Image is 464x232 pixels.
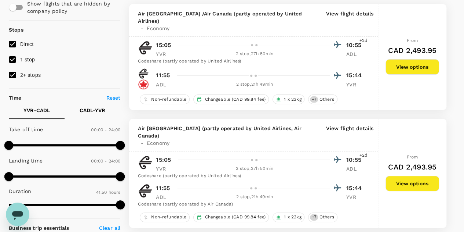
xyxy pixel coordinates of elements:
[9,188,31,195] p: Duration
[407,154,418,160] span: From
[20,57,35,63] span: 1 stop
[9,94,22,101] p: Time
[202,214,268,220] span: Changeable (CAD 99.84 fee)
[138,68,149,79] img: NZ
[179,50,330,58] div: 2 stop , 27h 50min
[193,213,269,222] div: Changeable (CAD 99.84 fee)
[138,172,365,180] div: Codeshare (partly operated by United Airlines)
[138,201,365,208] div: Codeshare (partly operated by Air Canada)
[9,27,23,33] strong: Stops
[138,125,323,139] span: Air [GEOGRAPHIC_DATA] (partly operated by United Airlines, Air Canada)
[140,213,190,222] div: Non-refundable
[138,139,146,147] span: -
[388,44,436,56] h6: CAD 2,493.95
[156,71,170,80] p: 11:55
[138,40,153,55] img: NZ
[310,214,318,220] span: + 7
[96,190,121,195] span: 41.50 hours
[138,155,153,170] img: NZ
[148,214,189,220] span: Non-refundable
[156,81,174,88] p: ADL
[138,10,323,25] span: Air [GEOGRAPHIC_DATA] / Air Canada (partly operated by United Airlines)
[91,127,120,132] span: 00:00 - 24:00
[317,96,337,103] span: Others
[156,193,174,201] p: ADL
[281,96,304,103] span: 1 x 23kg
[9,126,43,133] p: Take off time
[9,225,69,231] strong: Business trip essentials
[308,213,337,222] div: +7Others
[193,94,269,104] div: Changeable (CAD 99.84 fee)
[179,81,330,88] div: 2 stop , 21h 49min
[148,96,189,103] span: Non-refundable
[156,165,174,172] p: YVR
[138,58,365,65] div: Codeshare (partly operated by United Airlines)
[326,125,373,147] p: View flight details
[106,94,121,101] p: Reset
[138,25,146,32] span: -
[326,10,373,32] p: View flight details
[281,214,304,220] span: 1 x 23kg
[156,156,171,164] p: 15:05
[359,37,368,44] span: +2d
[91,158,120,164] span: 00:00 - 24:00
[138,183,153,198] img: NZ
[9,157,43,164] p: Landing time
[310,96,318,103] span: + 7
[308,94,337,104] div: +7Others
[273,94,304,104] div: 1 x 23kg
[346,71,365,80] p: 15:44
[346,165,365,172] p: ADL
[346,81,365,88] p: YVR
[138,79,149,90] img: AC
[346,41,365,50] p: 10:55
[146,139,169,147] span: Economy
[386,59,439,75] button: View options
[156,50,174,58] p: YVR
[202,96,268,103] span: Changeable (CAD 99.84 fee)
[317,214,337,220] span: Others
[346,156,365,164] p: 10:55
[99,224,120,232] p: Clear all
[179,193,330,201] div: 2 stop , 21h 49min
[146,25,169,32] span: Economy
[156,41,171,50] p: 15:05
[273,213,304,222] div: 1 x 23kg
[80,107,105,114] p: CADL - YVR
[346,193,365,201] p: YVR
[346,184,365,193] p: 15:44
[156,184,170,193] p: 11:55
[179,165,330,172] div: 2 stop , 27h 50min
[407,38,418,43] span: From
[20,41,34,47] span: Direct
[23,107,50,114] p: YVR - CADL
[346,50,365,58] p: ADL
[20,72,41,78] span: 2+ stops
[386,176,439,191] button: View options
[359,152,368,159] span: +2d
[388,161,436,173] h6: CAD 2,493.95
[140,94,190,104] div: Non-refundable
[6,203,29,226] iframe: Button to launch messaging window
